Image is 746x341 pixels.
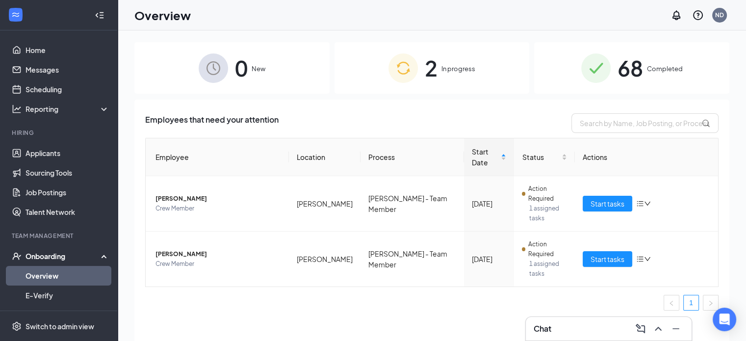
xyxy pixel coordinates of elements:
span: bars [636,255,644,263]
span: Employees that need your attention [145,113,279,133]
svg: Minimize [670,323,682,335]
span: Action Required [528,239,567,259]
li: 1 [683,295,699,311]
div: Reporting [26,104,110,114]
button: ChevronUp [650,321,666,337]
button: ComposeMessage [633,321,648,337]
a: E-Verify [26,286,109,305]
td: [PERSON_NAME] [289,176,360,232]
span: [PERSON_NAME] [155,194,281,204]
a: Messages [26,60,109,79]
svg: Notifications [670,9,682,21]
span: Start tasks [591,254,624,264]
div: [DATE] [472,198,507,209]
td: [PERSON_NAME] [289,232,360,287]
a: 1 [684,295,698,310]
span: 1 assigned tasks [529,259,567,279]
span: 68 [617,51,643,85]
span: down [644,256,651,262]
div: Switch to admin view [26,321,94,331]
div: [DATE] [472,254,507,264]
a: Applicants [26,143,109,163]
button: left [664,295,679,311]
th: Actions [575,138,718,176]
svg: UserCheck [12,251,22,261]
th: Employee [146,138,289,176]
div: Hiring [12,129,107,137]
button: Start tasks [583,196,632,211]
span: 0 [235,51,248,85]
span: left [669,300,674,306]
td: [PERSON_NAME] - Team Member [360,176,464,232]
span: Status [522,152,560,162]
span: Start Date [472,146,499,168]
li: Previous Page [664,295,679,311]
a: Home [26,40,109,60]
a: Talent Network [26,202,109,222]
a: Sourcing Tools [26,163,109,183]
li: Next Page [703,295,719,311]
button: Minimize [668,321,684,337]
span: Crew Member [155,204,281,213]
h1: Overview [134,7,191,24]
span: Crew Member [155,259,281,269]
svg: ComposeMessage [635,323,646,335]
svg: ChevronUp [652,323,664,335]
input: Search by Name, Job Posting, or Process [571,113,719,133]
span: Completed [647,64,683,74]
span: 1 assigned tasks [529,204,567,223]
a: Scheduling [26,79,109,99]
td: [PERSON_NAME] - Team Member [360,232,464,287]
a: Overview [26,266,109,286]
span: Action Required [528,184,567,204]
div: ND [715,11,724,19]
span: bars [636,200,644,208]
button: Start tasks [583,251,632,267]
svg: Settings [12,321,22,331]
span: In progress [441,64,475,74]
button: right [703,295,719,311]
span: [PERSON_NAME] [155,249,281,259]
svg: Collapse [95,10,104,20]
span: right [708,300,714,306]
th: Process [360,138,464,176]
svg: Analysis [12,104,22,114]
div: Team Management [12,232,107,240]
h3: Chat [534,323,551,334]
div: Onboarding [26,251,101,261]
div: Open Intercom Messenger [713,308,736,331]
span: Start tasks [591,198,624,209]
a: Onboarding Documents [26,305,109,325]
th: Location [289,138,360,176]
span: New [252,64,265,74]
span: down [644,200,651,207]
th: Status [514,138,575,176]
a: Job Postings [26,183,109,202]
svg: WorkstreamLogo [11,10,21,20]
svg: QuestionInfo [692,9,704,21]
span: 2 [425,51,437,85]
